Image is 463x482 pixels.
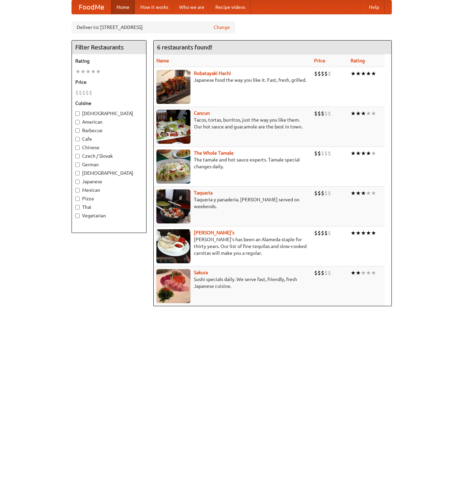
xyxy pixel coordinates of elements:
[328,269,331,277] li: $
[318,70,321,77] li: $
[156,236,309,256] p: [PERSON_NAME]'s has been an Alameda staple for thirty years. Our list of fine tequilas and slow-c...
[75,68,80,75] li: ★
[75,89,79,96] li: $
[72,21,235,33] div: Deliver to: [STREET_ADDRESS]
[366,70,371,77] li: ★
[194,150,234,156] b: The Whole Tamale
[314,189,318,197] li: $
[210,0,251,14] a: Recipe videos
[361,269,366,277] li: ★
[321,189,324,197] li: $
[75,100,143,107] h5: Cuisine
[156,116,309,130] p: Tacos, tortas, burritos, just the way you like them. Our hot sauce and guacamole are the best in ...
[156,110,190,144] img: cancun.jpg
[328,150,331,157] li: $
[356,269,361,277] li: ★
[75,188,80,192] input: Mexican
[75,180,80,184] input: Japanese
[366,229,371,237] li: ★
[371,110,376,117] li: ★
[75,204,143,211] label: Thai
[318,110,321,117] li: $
[75,145,80,150] input: Chinese
[156,196,309,210] p: Taqueria y panaderia. [PERSON_NAME] served on weekends.
[194,230,234,235] a: [PERSON_NAME]'s
[328,189,331,197] li: $
[75,144,143,151] label: Chinese
[361,150,366,157] li: ★
[328,70,331,77] li: $
[361,189,366,197] li: ★
[314,269,318,277] li: $
[75,197,80,201] input: Pizza
[111,0,135,14] a: Home
[371,150,376,157] li: ★
[314,70,318,77] li: $
[371,189,376,197] li: ★
[356,229,361,237] li: ★
[96,68,101,75] li: ★
[361,229,366,237] li: ★
[89,89,92,96] li: $
[156,70,190,104] img: robatayaki.jpg
[318,269,321,277] li: $
[314,58,325,63] a: Price
[156,150,190,184] img: wholetamale.jpg
[318,229,321,237] li: $
[75,178,143,185] label: Japanese
[351,269,356,277] li: ★
[82,89,86,96] li: $
[194,71,231,76] b: Robatayaki Hachi
[75,120,80,124] input: American
[318,189,321,197] li: $
[314,150,318,157] li: $
[324,229,328,237] li: $
[314,229,318,237] li: $
[156,269,190,303] img: sakura.jpg
[75,136,143,142] label: Cafe
[371,269,376,277] li: ★
[86,68,91,75] li: ★
[75,128,80,133] input: Barbecue
[75,170,143,176] label: [DEMOGRAPHIC_DATA]
[366,110,371,117] li: ★
[356,110,361,117] li: ★
[194,190,213,196] b: Taqueria
[321,269,324,277] li: $
[174,0,210,14] a: Who we are
[157,44,212,50] ng-pluralize: 6 restaurants found!
[314,110,318,117] li: $
[321,110,324,117] li: $
[328,110,331,117] li: $
[75,212,143,219] label: Vegetarian
[321,150,324,157] li: $
[86,89,89,96] li: $
[356,70,361,77] li: ★
[156,276,309,290] p: Sushi specials daily. We serve fast, friendly, fresh Japanese cuisine.
[361,110,366,117] li: ★
[371,229,376,237] li: ★
[75,154,80,158] input: Czech / Slovak
[75,162,80,167] input: German
[75,111,80,116] input: [DEMOGRAPHIC_DATA]
[194,270,208,275] b: Sakura
[361,70,366,77] li: ★
[214,24,230,31] a: Change
[356,189,361,197] li: ★
[366,269,371,277] li: ★
[156,58,169,63] a: Name
[366,150,371,157] li: ★
[75,195,143,202] label: Pizza
[75,79,143,85] h5: Price
[324,189,328,197] li: $
[194,110,210,116] b: Cancun
[75,161,143,168] label: German
[366,189,371,197] li: ★
[135,0,174,14] a: How it works
[324,269,328,277] li: $
[79,89,82,96] li: $
[72,0,111,14] a: FoodMe
[318,150,321,157] li: $
[75,214,80,218] input: Vegetarian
